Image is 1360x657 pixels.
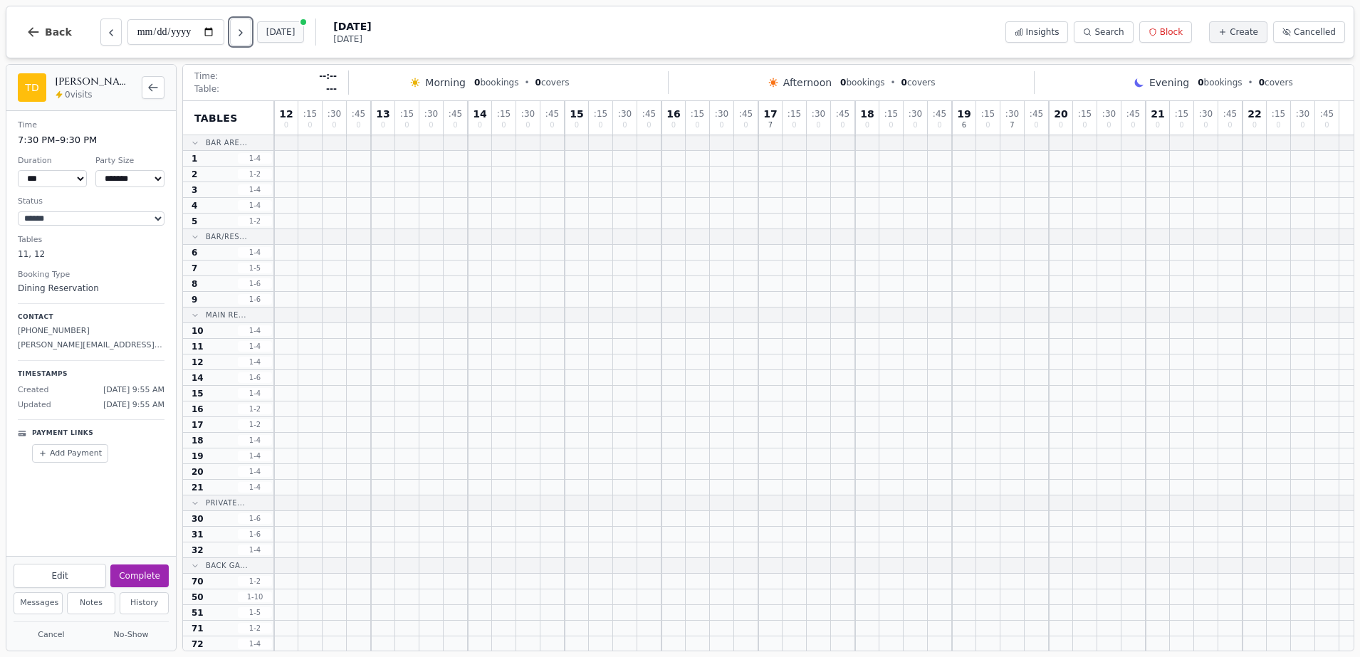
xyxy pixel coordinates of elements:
button: Cancel [14,626,89,644]
span: : 30 [424,110,438,118]
span: Time: [194,70,218,82]
span: 6 [962,122,966,129]
span: 0 [1034,122,1038,129]
span: 0 [308,122,312,129]
span: 15 [192,388,204,399]
span: Cancelled [1294,26,1336,38]
span: 10 [192,325,204,337]
span: : 15 [1175,110,1188,118]
span: 0 [816,122,820,129]
span: 0 [1059,122,1063,129]
dt: Party Size [95,155,164,167]
span: : 30 [1102,110,1116,118]
span: : 30 [521,110,535,118]
span: 0 [865,122,869,129]
span: 1 - 4 [238,466,272,477]
span: 32 [192,545,204,556]
button: Notes [67,592,116,614]
span: : 45 [1030,110,1043,118]
dt: Tables [18,234,164,246]
span: 1 - 2 [238,169,272,179]
span: : 45 [1320,110,1334,118]
span: : 45 [545,110,559,118]
span: 18 [192,435,204,446]
span: 0 [985,122,990,129]
span: 0 [840,122,844,129]
button: Cancelled [1273,21,1345,43]
span: --:-- [319,70,337,82]
p: [PERSON_NAME][EMAIL_ADDRESS][PERSON_NAME][DOMAIN_NAME] [18,340,164,352]
span: 1 - 4 [238,341,272,352]
span: Search [1094,26,1124,38]
span: 14 [473,109,486,119]
span: Evening [1149,75,1189,90]
span: 31 [192,529,204,540]
span: 0 [381,122,385,129]
button: Create [1209,21,1267,43]
button: Search [1074,21,1133,43]
span: 70 [192,576,204,587]
span: 7 [192,263,197,274]
span: Bar Are... [206,137,247,148]
span: 1 - 4 [238,200,272,211]
span: 1 - 4 [238,451,272,461]
span: 0 [743,122,748,129]
span: Create [1230,26,1258,38]
span: 1 - 6 [238,372,272,383]
span: 1 - 4 [238,638,272,649]
span: 5 [192,216,197,227]
span: 7 [1010,122,1014,129]
span: 0 [719,122,723,129]
button: History [120,592,169,614]
span: 0 [535,78,541,88]
span: Insights [1026,26,1060,38]
span: 0 [1324,122,1329,129]
span: 1 - 10 [238,592,272,602]
span: • [1248,77,1253,88]
span: 1 - 2 [238,404,272,414]
span: 0 [937,122,941,129]
span: 1 - 2 [238,419,272,430]
dd: Dining Reservation [18,282,164,295]
span: 21 [192,482,204,493]
span: 6 [192,247,197,258]
span: 1 [192,153,197,164]
p: Contact [18,312,164,322]
span: 0 [429,122,433,129]
button: Complete [110,564,169,587]
span: Block [1160,26,1183,38]
span: : 15 [981,110,995,118]
span: 12 [192,357,204,368]
span: 0 [550,122,554,129]
span: 0 [453,122,457,129]
span: 0 [695,122,699,129]
span: : 45 [836,110,849,118]
span: : 30 [618,110,632,118]
span: : 45 [352,110,365,118]
button: Previous day [100,19,122,46]
button: Add Payment [32,444,108,463]
span: --- [326,83,337,95]
span: 7 [768,122,773,129]
span: 0 [1276,122,1280,129]
span: 20 [1054,109,1067,119]
span: 19 [192,451,204,462]
span: 72 [192,638,204,650]
dt: Status [18,196,164,208]
button: Messages [14,592,63,614]
span: 0 [840,78,846,88]
span: : 15 [1272,110,1285,118]
span: 51 [192,607,204,619]
span: • [524,77,529,88]
span: 0 [404,122,409,129]
span: 1 - 4 [238,482,272,493]
p: [PHONE_NUMBER] [18,325,164,337]
button: [DATE] [257,21,305,43]
span: 1 - 6 [238,294,272,305]
span: : 45 [449,110,462,118]
span: 17 [192,419,204,431]
span: 0 [284,122,288,129]
span: 0 [1156,122,1160,129]
span: : 15 [788,110,801,118]
span: bookings [1198,77,1242,88]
